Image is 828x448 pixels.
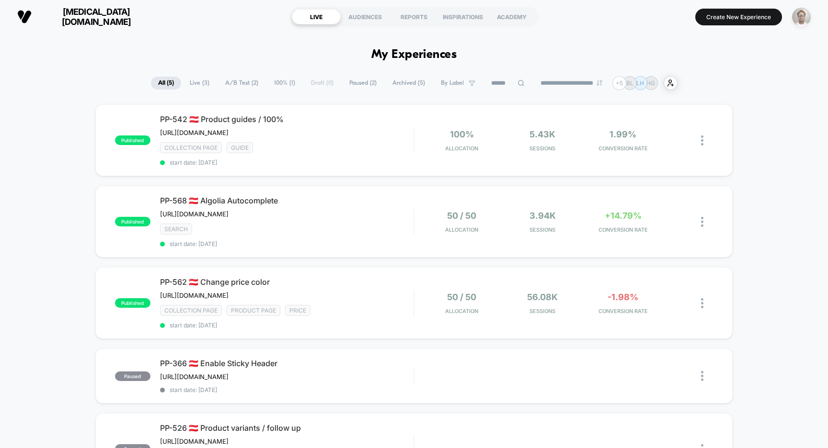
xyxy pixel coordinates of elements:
[371,48,457,62] h1: My Experiences
[527,292,558,302] span: 56.08k
[160,386,414,393] span: start date: [DATE]
[447,211,476,221] span: 50 / 50
[445,308,478,314] span: Allocation
[487,9,536,24] div: ACADEMY
[115,298,150,308] span: published
[151,77,181,90] span: All ( 5 )
[701,371,703,381] img: close
[160,210,229,218] span: [URL][DOMAIN_NAME]
[608,292,638,302] span: -1.98%
[160,322,414,329] span: start date: [DATE]
[160,159,414,166] span: start date: [DATE]
[605,211,642,221] span: +14.79%
[701,135,703,146] img: close
[505,308,580,314] span: Sessions
[160,224,192,235] span: SEARCH
[529,129,555,139] span: 5.43k
[609,129,636,139] span: 1.99%
[115,217,150,226] span: published
[39,7,154,27] span: [MEDICAL_DATA][DOMAIN_NAME]
[160,423,414,433] span: PP-526 🇦🇹 Product variants / follow up
[160,277,414,287] span: PP-562 🇦🇹 Change price color
[585,145,661,152] span: CONVERSION RATE
[529,211,556,221] span: 3.94k
[445,145,478,152] span: Allocation
[450,129,474,139] span: 100%
[160,358,414,368] span: PP-366 🇦🇹 Enable Sticky Header
[585,226,661,233] span: CONVERSION RATE
[438,9,487,24] div: INSPIRATIONS
[14,6,157,27] button: [MEDICAL_DATA][DOMAIN_NAME]
[792,8,811,26] img: ppic
[17,10,32,24] img: Visually logo
[227,142,253,153] span: GUIDE
[505,145,580,152] span: Sessions
[115,135,150,145] span: published
[789,7,814,27] button: ppic
[695,9,782,25] button: Create New Experience
[183,77,217,90] span: Live ( 3 )
[160,240,414,247] span: start date: [DATE]
[341,9,390,24] div: AUDIENCES
[597,80,602,86] img: end
[342,77,384,90] span: Paused ( 2 )
[646,79,655,87] p: HG
[701,217,703,227] img: close
[447,292,476,302] span: 50 / 50
[612,76,626,90] div: + 5
[160,129,229,136] span: [URL][DOMAIN_NAME]
[160,291,229,299] span: [URL][DOMAIN_NAME]
[505,226,580,233] span: Sessions
[160,196,414,205] span: PP-568 🇦🇹 Algolia Autocomplete
[160,373,229,381] span: [URL][DOMAIN_NAME]
[160,305,222,316] span: COLLECTION PAGE
[115,371,150,381] span: paused
[267,77,302,90] span: 100% ( 1 )
[227,305,280,316] span: product page
[636,79,644,87] p: LH
[445,226,478,233] span: Allocation
[585,308,661,314] span: CONVERSION RATE
[441,79,464,87] span: By Label
[285,305,310,316] span: PRICE
[160,437,229,445] span: [URL][DOMAIN_NAME]
[385,77,432,90] span: Archived ( 5 )
[701,298,703,308] img: close
[160,114,414,124] span: PP-542 🇦🇹 Product guides / 100%
[218,77,265,90] span: A/B Test ( 2 )
[160,142,222,153] span: COLLECTION PAGE
[390,9,438,24] div: REPORTS
[292,9,341,24] div: LIVE
[626,79,633,87] p: BL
